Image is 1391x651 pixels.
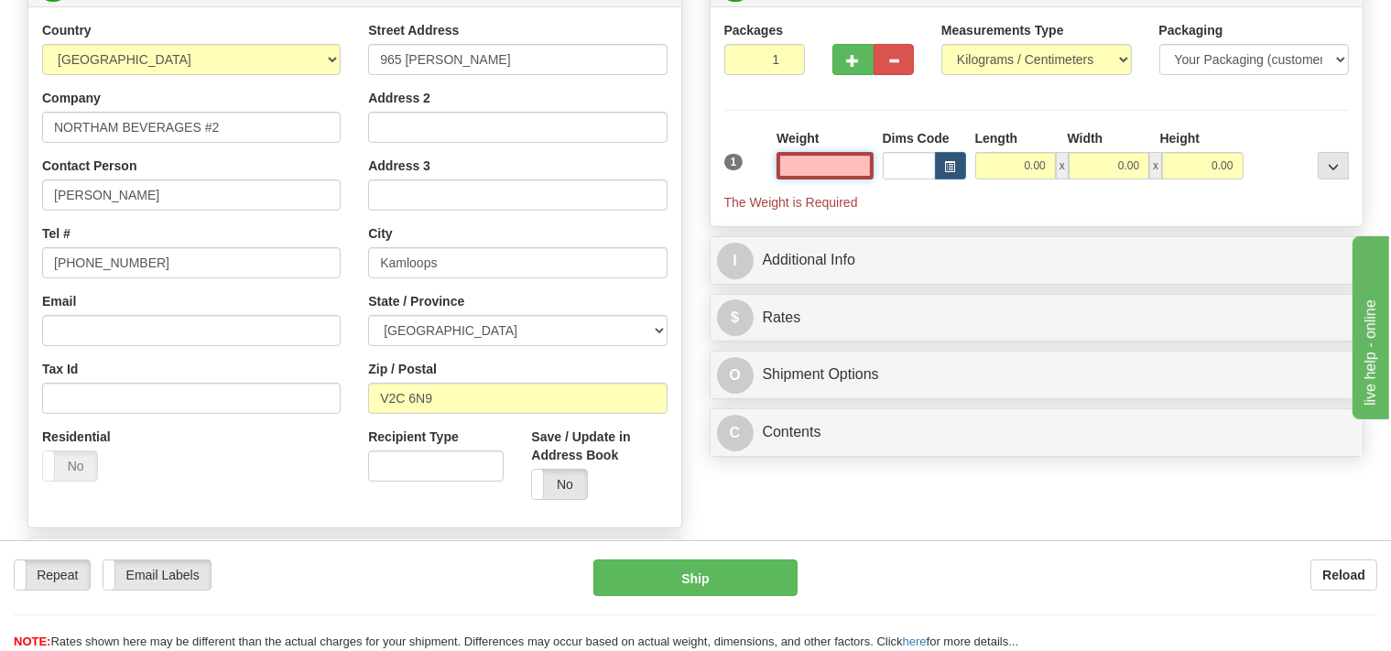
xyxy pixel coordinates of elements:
label: Dims Code [883,129,950,147]
label: Packages [724,21,784,39]
span: O [717,357,754,394]
label: Address 3 [368,157,430,175]
span: I [717,243,754,279]
div: live help - online [14,11,169,33]
label: Email [42,292,76,310]
input: Enter a location [368,44,667,75]
a: CContents [717,414,1357,451]
div: ... [1318,152,1349,179]
label: State / Province [368,292,464,310]
span: C [717,415,754,451]
label: Recipient Type [368,428,459,446]
label: Repeat [15,560,90,590]
label: Save / Update in Address Book [531,428,667,464]
label: Email Labels [103,560,211,590]
span: 1 [724,154,744,170]
label: Company [42,89,101,107]
label: City [368,224,392,243]
button: Ship [593,559,798,596]
label: Packaging [1159,21,1223,39]
label: Street Address [368,21,459,39]
label: No [532,470,586,499]
a: $Rates [717,299,1357,337]
label: Zip / Postal [368,360,437,378]
span: x [1056,152,1069,179]
label: Width [1068,129,1103,147]
a: here [903,635,927,648]
a: OShipment Options [717,356,1357,394]
label: Residential [42,428,111,446]
a: IAdditional Info [717,242,1357,279]
span: x [1149,152,1162,179]
span: $ [717,299,754,336]
label: Tel # [42,224,71,243]
span: NOTE: [14,635,50,648]
label: Weight [777,129,819,147]
label: No [43,451,97,481]
label: Address 2 [368,89,430,107]
label: Height [1160,129,1201,147]
button: Reload [1310,559,1377,591]
iframe: chat widget [1349,232,1389,418]
b: Reload [1322,568,1365,582]
label: Tax Id [42,360,78,378]
label: Measurements Type [941,21,1064,39]
label: Length [975,129,1018,147]
span: The Weight is Required [724,195,858,210]
label: Contact Person [42,157,136,175]
label: Country [42,21,92,39]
